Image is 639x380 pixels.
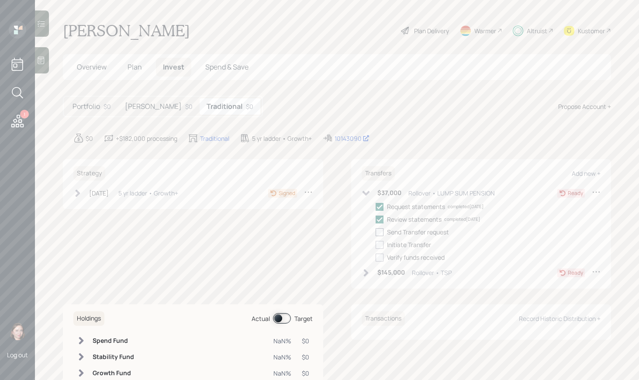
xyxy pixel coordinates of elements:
[279,189,295,197] div: Signed
[387,227,449,237] div: Send Transfer request
[387,240,431,249] div: Initiate Transfer
[246,102,253,111] div: $0
[7,351,28,359] div: Log out
[558,102,611,111] div: Propose Account +
[73,102,100,111] h5: Portfolio
[118,188,178,198] div: 5 yr ladder • Growth+
[578,26,605,35] div: Kustomer
[414,26,449,35] div: Plan Delivery
[63,21,190,40] h1: [PERSON_NAME]
[20,110,29,119] div: 1
[568,189,583,197] div: Ready
[302,369,309,378] div: $0
[252,314,270,323] div: Actual
[362,166,395,181] h6: Transfers
[362,311,405,326] h6: Transactions
[408,188,495,198] div: Rollover • LUMP SUM PENSION
[412,268,452,277] div: Rollover • TSP
[302,352,309,362] div: $0
[302,336,309,345] div: $0
[205,62,249,72] span: Spend & Save
[387,202,445,211] div: Request statements
[125,102,182,111] h5: [PERSON_NAME]
[207,102,242,111] h5: Traditional
[444,216,480,223] div: completed [DATE]
[294,314,313,323] div: Target
[568,269,583,277] div: Ready
[86,134,93,143] div: $0
[377,269,405,276] h6: $145,000
[116,134,177,143] div: +$182,000 processing
[9,323,26,340] img: aleksandra-headshot.png
[93,370,134,377] h6: Growth Fund
[252,134,312,143] div: 5 yr ladder • Growth+
[200,134,229,143] div: Traditional
[128,62,142,72] span: Plan
[527,26,547,35] div: Altruist
[387,215,442,224] div: Review statements
[73,166,105,181] h6: Strategy
[387,253,445,262] div: Verify funds received
[474,26,496,35] div: Warmer
[572,169,601,178] div: Add new +
[273,352,291,362] div: NaN%
[93,353,134,361] h6: Stability Fund
[93,337,134,345] h6: Spend Fund
[448,203,484,210] div: completed [DATE]
[519,314,601,323] div: Record Historic Distribution +
[377,189,401,197] h6: $37,000
[273,369,291,378] div: NaN%
[185,102,193,111] div: $0
[73,311,104,326] h6: Holdings
[104,102,111,111] div: $0
[89,188,109,198] div: [DATE]
[273,336,291,345] div: NaN%
[335,134,370,143] div: 10143090
[77,62,107,72] span: Overview
[163,62,184,72] span: Invest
